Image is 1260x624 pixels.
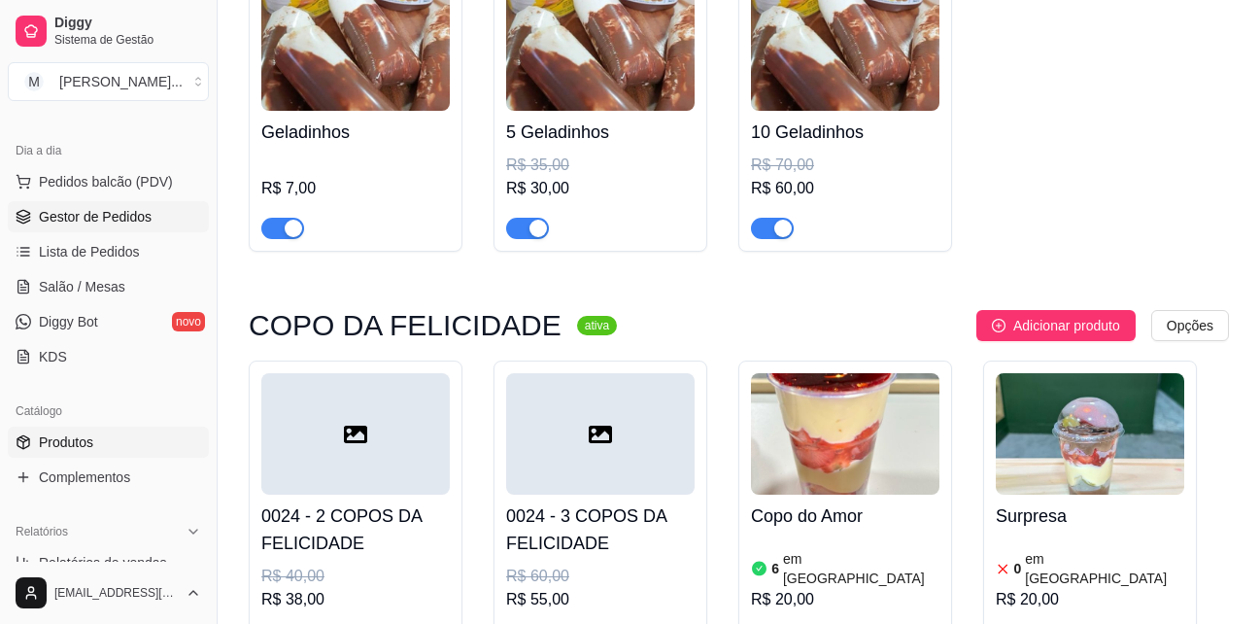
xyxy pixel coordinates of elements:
[1025,549,1184,588] article: em [GEOGRAPHIC_DATA]
[8,62,209,101] button: Select a team
[506,588,695,611] div: R$ 55,00
[751,588,939,611] div: R$ 20,00
[8,201,209,232] a: Gestor de Pedidos
[996,373,1184,495] img: product-image
[8,135,209,166] div: Dia a dia
[54,15,201,32] span: Diggy
[1167,315,1213,336] span: Opções
[751,177,939,200] div: R$ 60,00
[506,503,695,557] h4: 0024 - 3 COPOS DA FELICIDADE
[506,565,695,588] div: R$ 60,00
[8,306,209,337] a: Diggy Botnovo
[8,236,209,267] a: Lista de Pedidos
[8,427,209,458] a: Produtos
[261,503,450,557] h4: 0024 - 2 COPOS DA FELICIDADE
[59,72,183,91] div: [PERSON_NAME] ...
[8,166,209,197] button: Pedidos balcão (PDV)
[261,565,450,588] div: R$ 40,00
[8,8,209,54] a: DiggySistema de Gestão
[1014,559,1022,578] article: 0
[24,72,44,91] span: M
[1151,310,1229,341] button: Opções
[8,396,209,427] div: Catálogo
[751,154,939,177] div: R$ 70,00
[39,277,125,296] span: Salão / Mesas
[506,119,695,146] h4: 5 Geladinhos
[261,177,450,200] div: R$ 7,00
[39,207,152,226] span: Gestor de Pedidos
[771,559,779,578] article: 6
[16,524,68,539] span: Relatórios
[506,177,695,200] div: R$ 30,00
[996,503,1184,530] h4: Surpresa
[39,242,140,261] span: Lista de Pedidos
[751,119,939,146] h4: 10 Geladinhos
[751,373,939,495] img: product-image
[506,154,695,177] div: R$ 35,00
[261,119,450,146] h4: Geladinhos
[39,468,130,487] span: Complementos
[54,32,201,48] span: Sistema de Gestão
[8,462,209,493] a: Complementos
[8,547,209,578] a: Relatórios de vendas
[1013,315,1120,336] span: Adicionar produto
[8,341,209,372] a: KDS
[54,585,178,601] span: [EMAIL_ADDRESS][DOMAIN_NAME]
[249,314,562,337] h3: COPO DA FELICIDADE
[39,347,67,366] span: KDS
[39,433,93,452] span: Produtos
[751,503,939,530] h4: Copo do Amor
[577,316,617,335] sup: ativa
[992,319,1005,332] span: plus-circle
[39,553,167,572] span: Relatórios de vendas
[976,310,1136,341] button: Adicionar produto
[996,588,1184,611] div: R$ 20,00
[39,172,173,191] span: Pedidos balcão (PDV)
[8,271,209,302] a: Salão / Mesas
[8,570,209,616] button: [EMAIL_ADDRESS][DOMAIN_NAME]
[39,312,98,331] span: Diggy Bot
[783,549,939,588] article: em [GEOGRAPHIC_DATA]
[261,588,450,611] div: R$ 38,00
